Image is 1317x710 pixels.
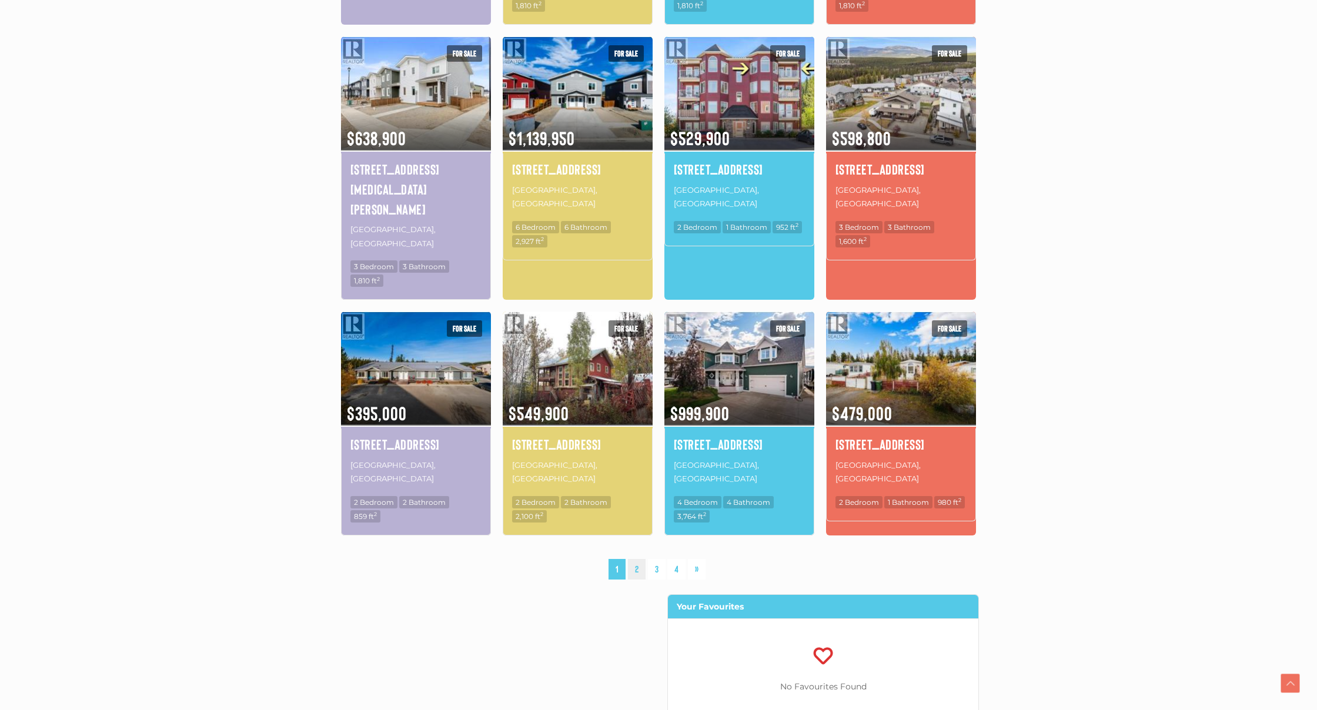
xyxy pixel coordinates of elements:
span: For sale [770,45,805,62]
sup: 2 [864,236,867,242]
p: [GEOGRAPHIC_DATA], [GEOGRAPHIC_DATA] [674,457,805,487]
sup: 2 [703,511,706,517]
span: 2 Bathroom [399,496,449,508]
a: 4 [667,559,686,580]
span: 6 Bathroom [561,221,611,233]
span: 3 Bathroom [884,221,934,233]
span: 3,764 ft [674,510,710,523]
span: 1,600 ft [835,235,870,247]
span: $598,800 [826,112,976,150]
sup: 2 [540,511,543,517]
p: [GEOGRAPHIC_DATA], [GEOGRAPHIC_DATA] [350,222,482,252]
a: [STREET_ADDRESS][MEDICAL_DATA][PERSON_NAME] [350,159,482,219]
span: For sale [609,320,644,337]
img: 47 ELLWOOD STREET, Whitehorse, Yukon [503,35,653,152]
span: 1,810 ft [350,274,383,287]
span: 1 Bathroom [723,221,771,233]
p: [GEOGRAPHIC_DATA], [GEOGRAPHIC_DATA] [350,457,482,487]
sup: 2 [377,276,380,282]
img: 1217 7TH AVENUE, Dawson City, Yukon [503,310,653,427]
span: 859 ft [350,510,380,523]
p: [GEOGRAPHIC_DATA], [GEOGRAPHIC_DATA] [512,182,643,212]
span: 2 Bedroom [674,221,721,233]
img: 5 GEM PLACE, Whitehorse, Yukon [664,310,814,427]
sup: 2 [374,511,377,517]
a: [STREET_ADDRESS] [512,159,643,179]
span: 2 Bedroom [512,496,559,508]
span: For sale [932,45,967,62]
a: [STREET_ADDRESS] [835,159,967,179]
span: For sale [609,45,644,62]
span: For sale [770,320,805,337]
p: [GEOGRAPHIC_DATA], [GEOGRAPHIC_DATA] [512,457,643,487]
img: 214 WITCH HAZEL DRIVE, Whitehorse, Yukon [341,35,491,152]
img: 104-12 PINTAIL PLACE, Whitehorse, Yukon [341,310,491,427]
span: 1 Bathroom [884,496,932,508]
img: 208-6100 6TH AVENUE, Whitehorse, Yukon [664,35,814,152]
p: [GEOGRAPHIC_DATA], [GEOGRAPHIC_DATA] [674,182,805,212]
sup: 2 [795,222,798,228]
span: 6 Bedroom [512,221,559,233]
span: For sale [447,45,482,62]
span: For sale [447,320,482,337]
span: 2,927 ft [512,235,547,247]
a: [STREET_ADDRESS] [674,159,805,179]
sup: 2 [958,497,961,503]
p: [GEOGRAPHIC_DATA], [GEOGRAPHIC_DATA] [835,182,967,212]
span: $999,900 [664,387,814,426]
p: [GEOGRAPHIC_DATA], [GEOGRAPHIC_DATA] [835,457,967,487]
span: 4 Bathroom [723,496,774,508]
span: For sale [932,320,967,337]
span: 3 Bedroom [350,260,397,273]
p: No Favourites Found [668,679,978,694]
span: $529,900 [664,112,814,150]
a: 3 [648,559,666,580]
span: $549,900 [503,387,653,426]
span: $638,900 [341,112,491,150]
a: [STREET_ADDRESS] [512,434,643,454]
a: [STREET_ADDRESS] [674,434,805,454]
a: 2 [628,559,646,580]
span: 3 Bedroom [835,221,883,233]
span: 2,100 ft [512,510,547,523]
a: [STREET_ADDRESS] [835,434,967,454]
a: » [688,559,706,580]
sup: 2 [541,236,544,242]
span: 3 Bathroom [399,260,449,273]
span: 2 Bedroom [835,496,883,508]
span: 2 Bathroom [561,496,611,508]
img: 89 SANDPIPER DRIVE, Whitehorse, Yukon [826,310,976,427]
img: 5 GOLDENEYE PLACE, Whitehorse, Yukon [826,35,976,152]
strong: Your Favourites [677,601,744,612]
span: $1,139,950 [503,112,653,150]
span: $395,000 [341,387,491,426]
span: 980 ft [934,496,965,508]
span: $479,000 [826,387,976,426]
span: 952 ft [773,221,802,233]
a: [STREET_ADDRESS] [350,434,482,454]
span: 1 [609,559,626,580]
span: 2 Bedroom [350,496,397,508]
span: 4 Bedroom [674,496,721,508]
